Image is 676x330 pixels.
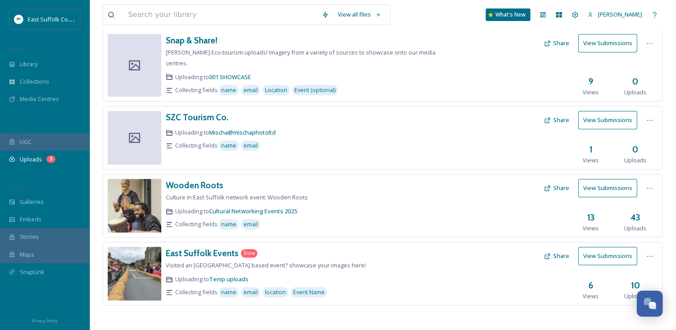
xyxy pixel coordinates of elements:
button: Share [539,111,574,129]
h3: 0 [632,75,638,88]
a: 001 SHOWCASE [209,73,251,81]
span: Views [583,88,599,97]
span: Culture in East Suffolk network event: Wooden Roots [166,193,308,201]
h3: 10 [631,279,640,292]
span: East Suffolk Council [28,15,80,23]
a: SZC Tourism Co. [166,111,228,124]
button: Share [539,247,574,265]
button: Share [539,34,574,52]
span: Collections [20,77,49,86]
input: Search your library [124,5,317,25]
a: Privacy Policy [32,315,58,326]
span: Uploads [20,155,42,164]
div: 3 [46,156,55,163]
span: email [244,220,258,228]
span: Views [583,156,599,165]
span: Media Centres [20,95,59,103]
span: email [244,288,258,296]
h3: East Suffolk Events [166,248,239,258]
a: View Submissions [578,111,642,129]
span: Uploading to [175,207,297,216]
span: Uploading to [175,128,276,137]
a: Cultural Networking Events 2025 [209,207,297,215]
h3: SZC Tourism Co. [166,112,228,123]
span: Collecting fields [175,86,218,94]
span: [PERSON_NAME] [598,10,642,18]
h3: 9 [588,75,593,88]
span: Maps [20,250,34,259]
img: cbe09683-4872-4409-9dc3-3d2302a97b17.jpg [108,179,161,233]
span: Privacy Policy [32,318,58,324]
h3: 6 [588,279,593,292]
button: Share [539,179,574,197]
span: Visited an [GEOGRAPHIC_DATA] based event? showcase your images here! [166,261,366,269]
span: SnapLink [20,268,44,276]
span: Uploads [624,88,647,97]
span: UGC [20,138,32,146]
a: [PERSON_NAME] [583,6,647,23]
span: Embeds [20,215,42,224]
a: Snap & Share! [166,34,218,47]
span: Galleries [20,198,44,206]
h3: 1 [589,143,592,156]
span: MEDIA [9,46,25,53]
img: ESC%20Logo.png [14,15,23,24]
button: View Submissions [578,247,637,265]
span: email [244,141,258,150]
h3: 0 [632,143,638,156]
button: View Submissions [578,179,637,197]
button: Open Chat [637,291,663,317]
a: Temp uploads [209,275,248,283]
span: location [265,288,286,296]
div: 3 new [241,249,257,258]
span: Location [265,86,287,94]
span: [PERSON_NAME] Eco-tourism uploads! Imagery from a variety of sources to showcase onto our media c... [166,48,436,67]
span: name [221,86,236,94]
span: name [221,141,236,150]
span: Uploading to [175,275,248,283]
a: View Submissions [578,247,642,265]
a: View Submissions [578,179,642,197]
h3: Snap & Share! [166,35,218,46]
span: Views [583,224,599,233]
a: View Submissions [578,34,642,52]
span: email [244,86,258,94]
span: Collecting fields [175,141,218,150]
span: Event Name [293,288,325,296]
h3: 13 [587,211,595,224]
span: Uploads [624,292,647,300]
a: What's New [486,8,530,21]
a: View all files [333,6,386,23]
span: Library [20,60,38,68]
span: Uploads [624,224,647,233]
span: Views [583,292,599,300]
span: Collecting fields [175,288,218,296]
span: WIDGETS [9,184,29,190]
span: COLLECT [9,124,28,131]
span: Uploading to [175,73,251,81]
span: Uploads [624,156,647,165]
a: East Suffolk Events [166,247,239,260]
span: Stories [20,233,39,241]
a: Mischa@mischaphotoltd [209,128,276,136]
h3: Wooden Roots [166,180,223,190]
a: Wooden Roots [166,179,223,192]
button: View Submissions [578,34,637,52]
span: Event (optional) [294,86,336,94]
img: 6f94a74b-3658-4813-a3d8-b256b26f30fe.jpg [108,247,161,300]
h3: 43 [630,211,640,224]
button: View Submissions [578,111,637,129]
span: Collecting fields [175,220,218,228]
span: name [221,220,236,228]
span: name [221,288,236,296]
